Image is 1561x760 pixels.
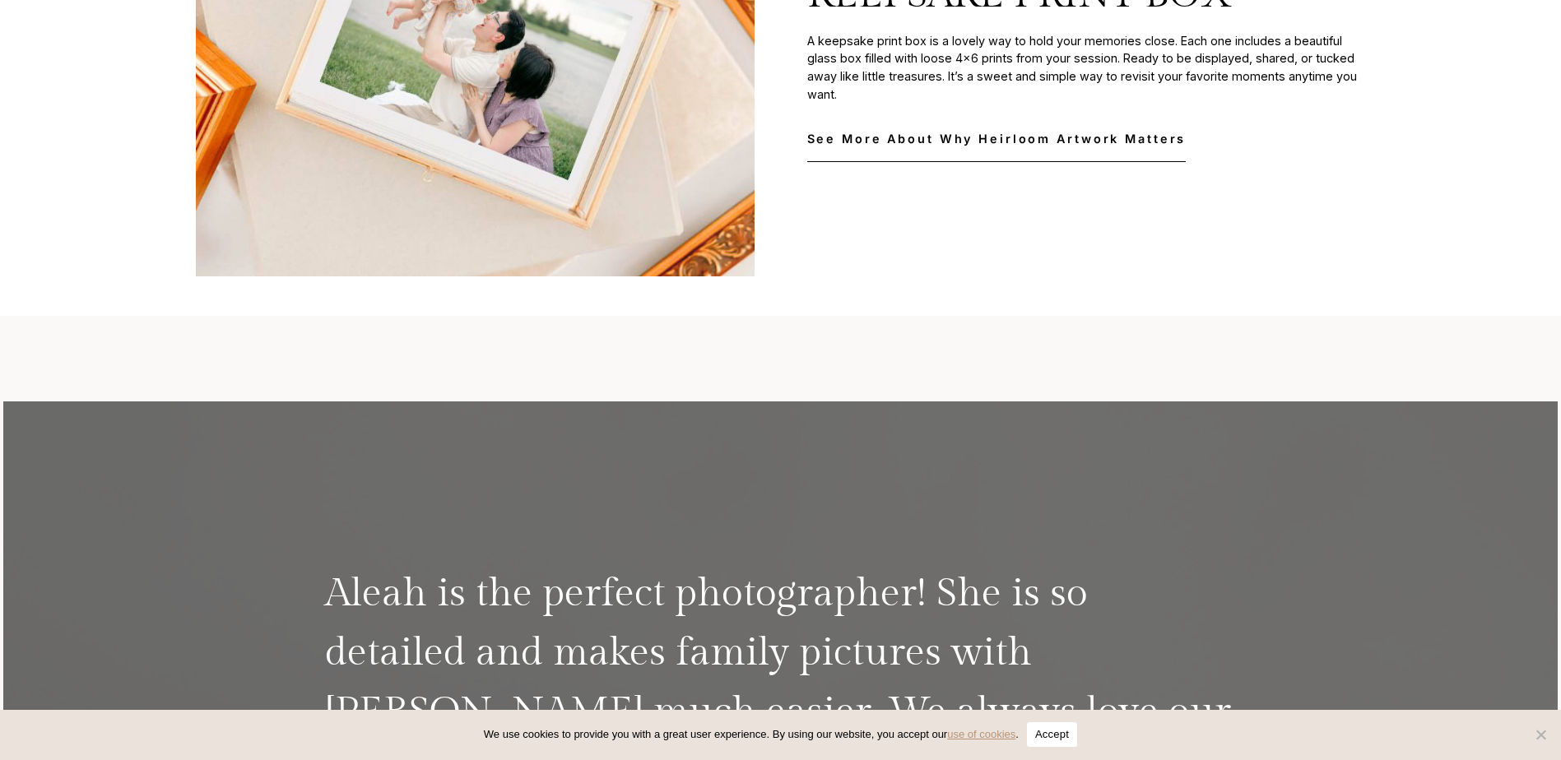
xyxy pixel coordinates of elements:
[807,129,1187,162] a: See More About Why Heirloom Artwork Matters
[1532,726,1549,743] span: No
[807,32,1366,103] p: A keepsake print box is a lovely way to hold your memories close. Each one includes a beautiful g...
[1027,722,1077,747] button: Accept
[807,129,1187,148] span: See More About Why Heirloom Artwork Matters
[484,726,1019,743] span: We use cookies to provide you with a great user experience. By using our website, you accept our .
[947,728,1015,740] a: use of cookies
